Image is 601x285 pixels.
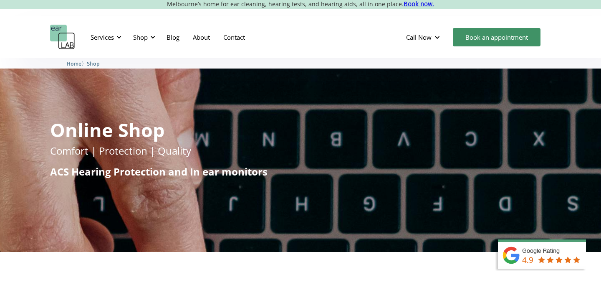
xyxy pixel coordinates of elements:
[50,165,268,178] strong: ACS Hearing Protection and In ear monitors
[160,25,186,49] a: Blog
[50,120,164,139] h1: Online Shop
[453,28,540,46] a: Book an appointment
[133,33,148,41] div: Shop
[50,25,75,50] a: home
[86,25,124,50] div: Services
[399,25,449,50] div: Call Now
[67,61,81,67] span: Home
[91,33,114,41] div: Services
[87,61,100,67] span: Shop
[67,59,87,68] li: 〉
[406,33,432,41] div: Call Now
[128,25,158,50] div: Shop
[50,143,191,158] p: Comfort | Protection | Quality
[67,59,81,67] a: Home
[186,25,217,49] a: About
[217,25,252,49] a: Contact
[87,59,100,67] a: Shop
